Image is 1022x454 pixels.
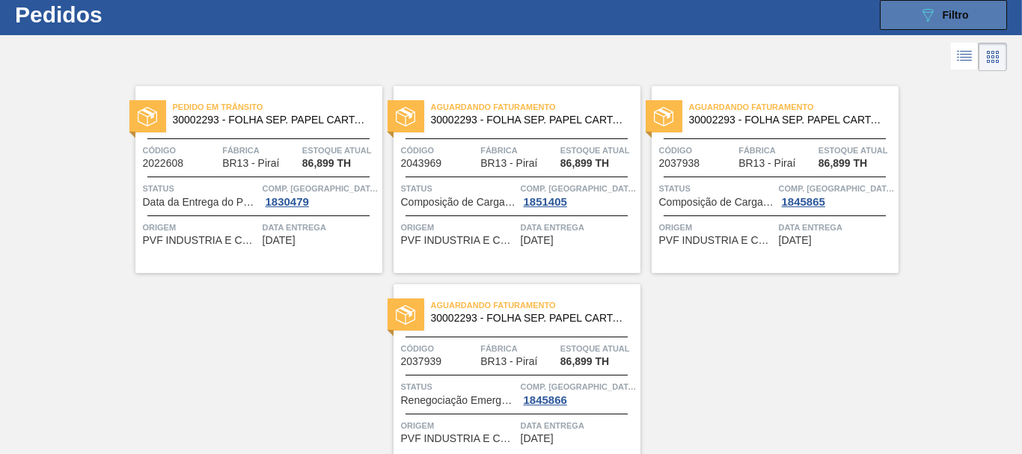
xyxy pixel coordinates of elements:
span: Data Entrega [779,220,895,235]
span: Origem [401,418,517,433]
span: 2043969 [401,158,442,169]
span: 86,899 TH [560,158,609,169]
img: status [654,107,673,126]
img: status [138,107,157,126]
span: PVF INDUSTRIA E COMERCIO DE PAPEL - IVAÍ [143,235,259,246]
span: Composição de Carga Aceita [401,197,517,208]
a: Comp. [GEOGRAPHIC_DATA]1845865 [779,181,895,208]
span: Status [659,181,775,196]
span: Aguardando Faturamento [689,99,899,114]
a: statusPedido em Trânsito30002293 - FOLHA SEP. PAPEL CARTAO 1200x1000M 350gCódigo2022608FábricaBR1... [124,86,382,273]
span: Aguardando Faturamento [431,99,640,114]
a: statusAguardando Faturamento30002293 - FOLHA SEP. PAPEL CARTAO 1200x1000M 350gCódigo2043969Fábric... [382,86,640,273]
span: Comp. Carga [521,181,637,196]
span: Estoque atual [560,143,637,158]
span: Origem [659,220,775,235]
span: Origem [143,220,259,235]
span: Fábrica [222,143,299,158]
span: Origem [401,220,517,235]
span: 86,899 TH [302,158,351,169]
span: Data da Entrega do Pedido Antecipada [143,197,259,208]
span: Status [401,379,517,394]
span: Filtro [943,9,969,21]
span: Status [143,181,259,196]
span: 30002293 - FOLHA SEP. PAPEL CARTAO 1200x1000M 350g [431,114,628,126]
span: Comp. Carga [779,181,895,196]
span: Código [659,143,735,158]
span: 22/10/2025 [779,235,812,246]
div: 1851405 [521,196,570,208]
span: Data Entrega [521,220,637,235]
img: status [396,305,415,325]
span: 86,899 TH [560,356,609,367]
a: Comp. [GEOGRAPHIC_DATA]1845866 [521,379,637,406]
span: Estoque atual [302,143,379,158]
a: Comp. [GEOGRAPHIC_DATA]1830479 [263,181,379,208]
span: Status [401,181,517,196]
h1: Pedidos [15,6,224,23]
div: 1845866 [521,394,570,406]
a: Comp. [GEOGRAPHIC_DATA]1851405 [521,181,637,208]
span: BR13 - Piraí [480,356,537,367]
span: PVF INDUSTRIA E COMERCIO DE PAPEL - IVAÍ [659,235,775,246]
span: 30002293 - FOLHA SEP. PAPEL CARTAO 1200x1000M 350g [689,114,887,126]
span: 86,899 TH [818,158,867,169]
span: Aguardando Faturamento [431,298,640,313]
span: PVF INDUSTRIA E COMERCIO DE PAPEL - IVAÍ [401,235,517,246]
span: Fábrica [738,143,815,158]
span: 30002293 - FOLHA SEP. PAPEL CARTAO 1200x1000M 350g [173,114,370,126]
div: Visão em Cards [979,43,1007,71]
span: PVF INDUSTRIA E COMERCIO DE PAPEL - IVAÍ [401,433,517,444]
span: Fábrica [480,341,557,356]
span: 30002293 - FOLHA SEP. PAPEL CARTAO 1200x1000M 350g [431,313,628,324]
span: 2037938 [659,158,700,169]
span: Data Entrega [263,220,379,235]
img: status [396,107,415,126]
span: 03/10/2025 [263,235,296,246]
span: BR13 - Piraí [222,158,279,169]
span: Código [143,143,219,158]
span: Composição de Carga Aceita [659,197,775,208]
span: Fábrica [480,143,557,158]
span: BR13 - Piraí [738,158,795,169]
div: 1830479 [263,196,312,208]
span: Pedido em Trânsito [173,99,382,114]
a: statusAguardando Faturamento30002293 - FOLHA SEP. PAPEL CARTAO 1200x1000M 350gCódigo2037938Fábric... [640,86,899,273]
div: Visão em Lista [951,43,979,71]
span: 03/11/2025 [521,433,554,444]
div: 1845865 [779,196,828,208]
span: 2022608 [143,158,184,169]
span: Comp. Carga [521,379,637,394]
span: Renegociação Emergencial de Pedido Recusada [401,395,517,406]
span: 20/10/2025 [521,235,554,246]
span: Estoque atual [818,143,895,158]
span: Código [401,143,477,158]
span: Estoque atual [560,341,637,356]
span: BR13 - Piraí [480,158,537,169]
span: 2037939 [401,356,442,367]
span: Data Entrega [521,418,637,433]
span: Código [401,341,477,356]
span: Comp. Carga [263,181,379,196]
